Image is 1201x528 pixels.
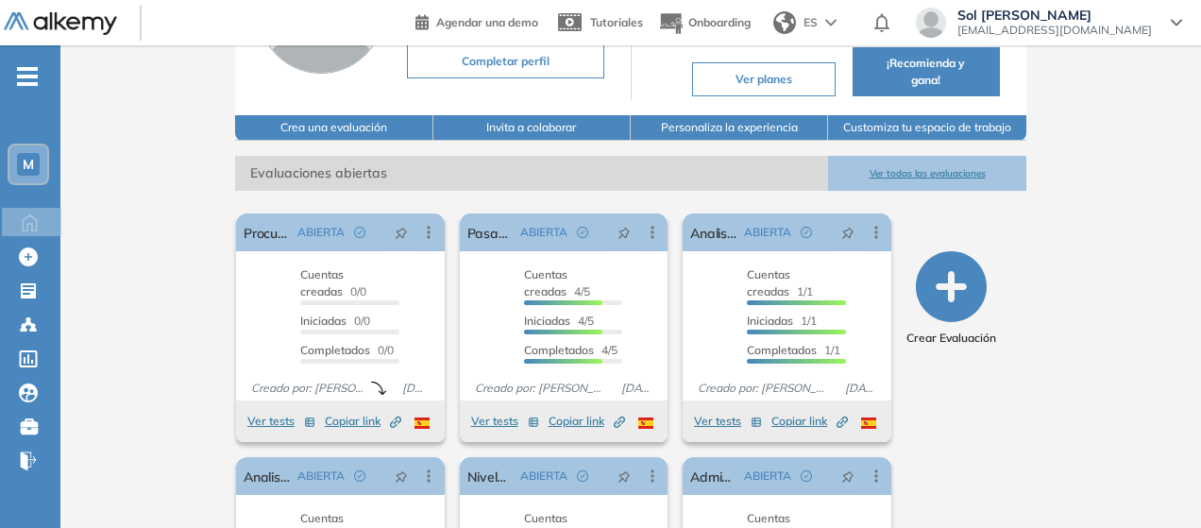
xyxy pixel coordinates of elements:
button: Ver tests [694,410,762,433]
a: Pasantes [467,213,514,251]
span: check-circle [801,470,812,482]
span: Copiar link [549,413,625,430]
img: ESP [414,417,430,429]
span: ABIERTA [297,224,345,241]
button: ¡Recomienda y gana! [853,47,1000,96]
span: check-circle [354,470,365,482]
a: Administrativos [690,457,736,495]
span: Cuentas creadas [747,267,790,298]
img: Logo [4,12,117,36]
span: Iniciadas [747,314,793,328]
span: check-circle [577,470,588,482]
button: Invita a colaborar [433,115,631,141]
span: ABIERTA [520,224,567,241]
span: pushpin [617,225,631,240]
button: Personaliza la experiencia [631,115,828,141]
i: - [17,75,38,78]
span: Iniciadas [524,314,570,328]
span: 4/5 [524,314,594,328]
span: check-circle [354,227,365,238]
button: Ver planes [692,62,836,96]
span: ABIERTA [297,468,345,485]
span: ABIERTA [520,468,567,485]
button: pushpin [827,461,869,491]
img: arrow [825,19,837,26]
span: ABIERTA [744,468,791,485]
button: Ver tests [471,410,539,433]
span: [EMAIL_ADDRESS][DOMAIN_NAME] [957,23,1152,38]
button: Copiar link [325,410,401,433]
span: [DATE] [614,380,660,397]
span: 0/0 [300,343,394,357]
span: Creado por: [PERSON_NAME] [467,380,614,397]
button: Copiar link [549,410,625,433]
span: Completados [747,343,817,357]
button: Crear Evaluación [906,251,996,347]
span: Completados [524,343,594,357]
img: ESP [861,417,876,429]
a: Analista Semi Senior [244,457,290,495]
img: ESP [638,417,653,429]
span: 1/1 [747,267,813,298]
span: 1/1 [747,314,817,328]
button: pushpin [381,217,422,247]
span: 1/1 [747,343,840,357]
a: Nivelación de Ingles [467,457,514,495]
a: Procuradores [244,213,290,251]
span: 4/5 [524,267,590,298]
button: pushpin [603,217,645,247]
span: Creado por: [PERSON_NAME] [244,380,371,397]
a: Analista Junior [690,213,736,251]
span: Creado por: [PERSON_NAME] [690,380,837,397]
span: Cuentas creadas [524,267,567,298]
span: 0/0 [300,267,366,298]
span: [DATE] [837,380,884,397]
span: Copiar link [325,413,401,430]
span: ES [803,14,818,31]
span: [DATE] [395,380,436,397]
span: Evaluaciones abiertas [235,156,828,191]
span: pushpin [617,468,631,484]
button: pushpin [827,217,869,247]
span: check-circle [801,227,812,238]
span: pushpin [841,468,854,484]
span: pushpin [841,225,854,240]
button: Onboarding [658,3,751,43]
span: Agendar una demo [436,15,538,29]
span: check-circle [577,227,588,238]
span: Iniciadas [300,314,347,328]
button: Copiar link [771,410,848,433]
span: Copiar link [771,413,848,430]
span: Crear Evaluación [906,330,996,347]
span: M [23,157,34,172]
button: Ver todas las evaluaciones [828,156,1025,191]
span: 0/0 [300,314,370,328]
span: 4/5 [524,343,617,357]
span: Onboarding [688,15,751,29]
button: Customiza tu espacio de trabajo [828,115,1025,141]
button: pushpin [603,461,645,491]
span: Cuentas creadas [300,267,344,298]
span: Completados [300,343,370,357]
span: pushpin [395,225,408,240]
span: ABIERTA [744,224,791,241]
span: Sol [PERSON_NAME] [957,8,1152,23]
button: Completar perfil [407,44,603,78]
span: Tutoriales [590,15,643,29]
span: pushpin [395,468,408,484]
a: Agendar una demo [415,9,538,32]
button: pushpin [381,461,422,491]
button: Ver tests [247,410,315,433]
img: world [773,11,796,34]
button: Crea una evaluación [235,115,432,141]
